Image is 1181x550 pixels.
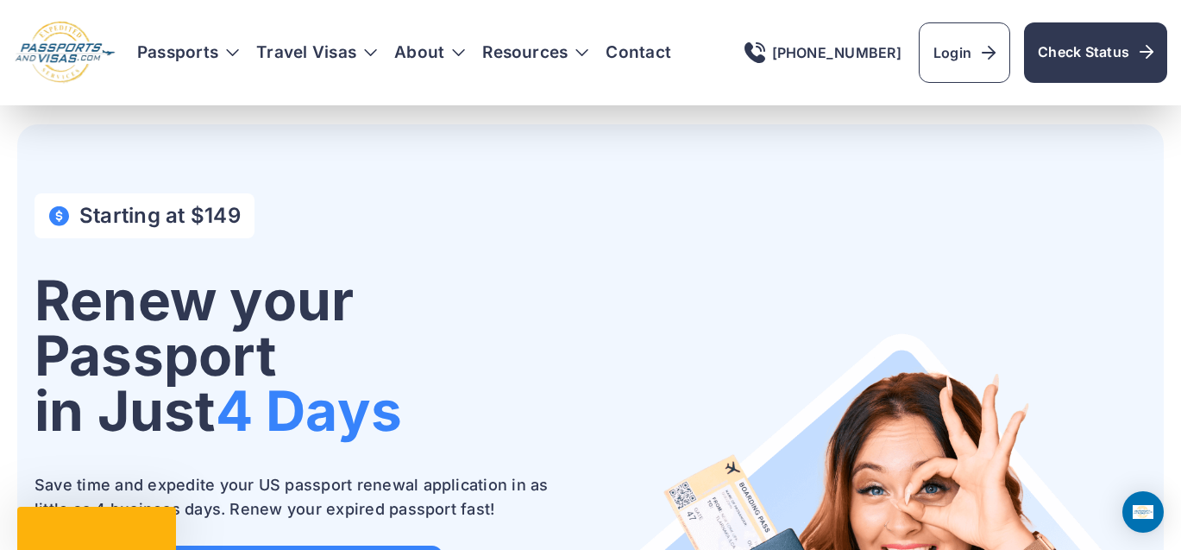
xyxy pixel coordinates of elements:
[216,377,402,444] span: 4 Days
[482,44,588,61] h3: Resources
[137,44,239,61] h3: Passports
[256,44,377,61] h3: Travel Visas
[1122,491,1164,533] div: Open Intercom Messenger
[79,204,241,228] h4: Starting at $149
[35,273,577,439] h1: Renew your Passport in Just
[1038,41,1153,62] span: Check Status
[14,21,116,85] img: Logo
[1024,22,1167,83] a: Check Status
[394,44,444,61] a: About
[919,22,1010,83] a: Login
[35,473,569,522] p: Save time and expedite your US passport renewal application in as little as 4 business days. Rene...
[606,44,671,61] a: Contact
[744,42,901,63] a: [PHONE_NUMBER]
[933,42,996,63] span: Login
